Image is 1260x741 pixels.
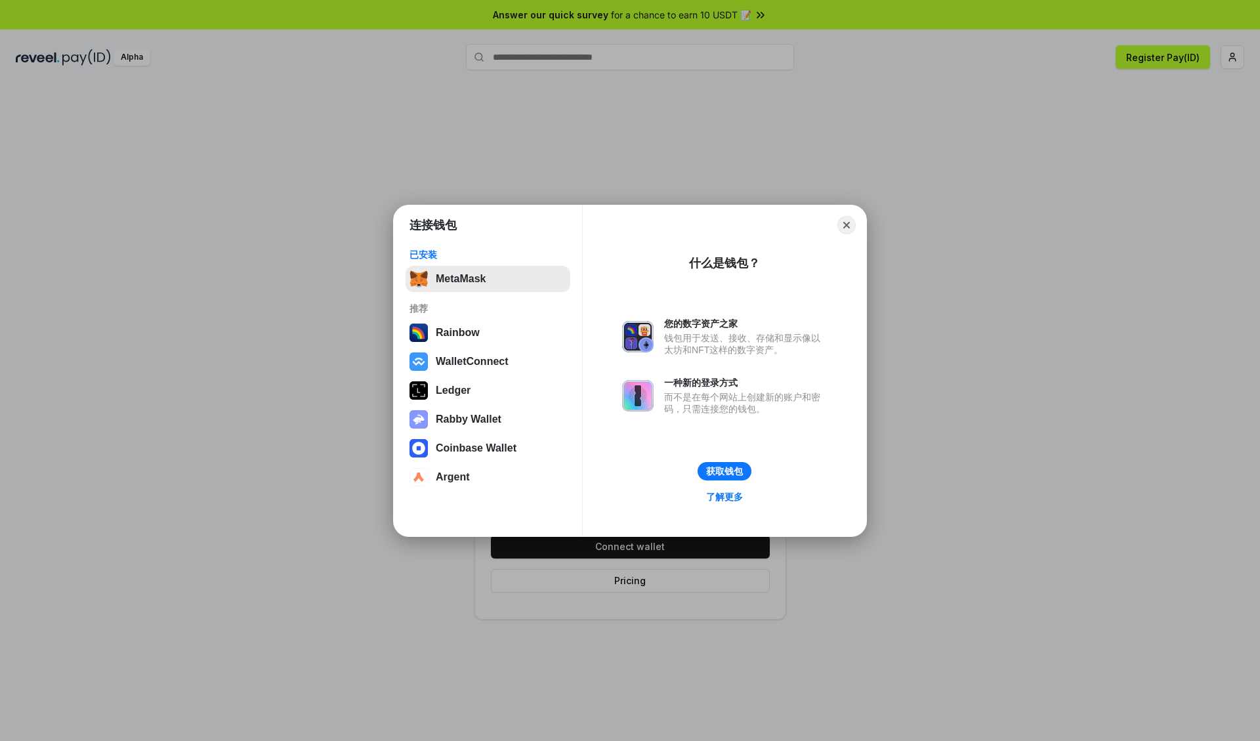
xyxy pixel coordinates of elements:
[622,321,654,352] img: svg+xml,%3Csvg%20xmlns%3D%22http%3A%2F%2Fwww.w3.org%2F2000%2Fsvg%22%20fill%3D%22none%22%20viewBox...
[409,410,428,429] img: svg+xml,%3Csvg%20xmlns%3D%22http%3A%2F%2Fwww.w3.org%2F2000%2Fsvg%22%20fill%3D%22none%22%20viewBox...
[706,465,743,477] div: 获取钱包
[664,318,827,329] div: 您的数字资产之家
[406,435,570,461] button: Coinbase Wallet
[409,249,566,261] div: 已安装
[689,255,760,271] div: 什么是钱包？
[409,303,566,314] div: 推荐
[406,464,570,490] button: Argent
[436,356,509,368] div: WalletConnect
[698,488,751,505] a: 了解更多
[409,352,428,371] img: svg+xml,%3Csvg%20width%3D%2228%22%20height%3D%2228%22%20viewBox%3D%220%200%2028%2028%22%20fill%3D...
[409,270,428,288] img: svg+xml,%3Csvg%20fill%3D%22none%22%20height%3D%2233%22%20viewBox%3D%220%200%2035%2033%22%20width%...
[436,471,470,483] div: Argent
[406,406,570,433] button: Rabby Wallet
[406,377,570,404] button: Ledger
[436,273,486,285] div: MetaMask
[706,491,743,503] div: 了解更多
[436,442,516,454] div: Coinbase Wallet
[409,468,428,486] img: svg+xml,%3Csvg%20width%3D%2228%22%20height%3D%2228%22%20viewBox%3D%220%200%2028%2028%22%20fill%3D...
[409,439,428,457] img: svg+xml,%3Csvg%20width%3D%2228%22%20height%3D%2228%22%20viewBox%3D%220%200%2028%2028%22%20fill%3D...
[622,380,654,412] img: svg+xml,%3Csvg%20xmlns%3D%22http%3A%2F%2Fwww.w3.org%2F2000%2Fsvg%22%20fill%3D%22none%22%20viewBox...
[409,324,428,342] img: svg+xml,%3Csvg%20width%3D%22120%22%20height%3D%22120%22%20viewBox%3D%220%200%20120%20120%22%20fil...
[409,217,457,233] h1: 连接钱包
[837,216,856,234] button: Close
[436,413,501,425] div: Rabby Wallet
[664,377,827,389] div: 一种新的登录方式
[406,349,570,375] button: WalletConnect
[664,391,827,415] div: 而不是在每个网站上创建新的账户和密码，只需连接您的钱包。
[406,320,570,346] button: Rainbow
[436,385,471,396] div: Ledger
[698,462,751,480] button: 获取钱包
[664,332,827,356] div: 钱包用于发送、接收、存储和显示像以太坊和NFT这样的数字资产。
[409,381,428,400] img: svg+xml,%3Csvg%20xmlns%3D%22http%3A%2F%2Fwww.w3.org%2F2000%2Fsvg%22%20width%3D%2228%22%20height%3...
[436,327,480,339] div: Rainbow
[406,266,570,292] button: MetaMask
